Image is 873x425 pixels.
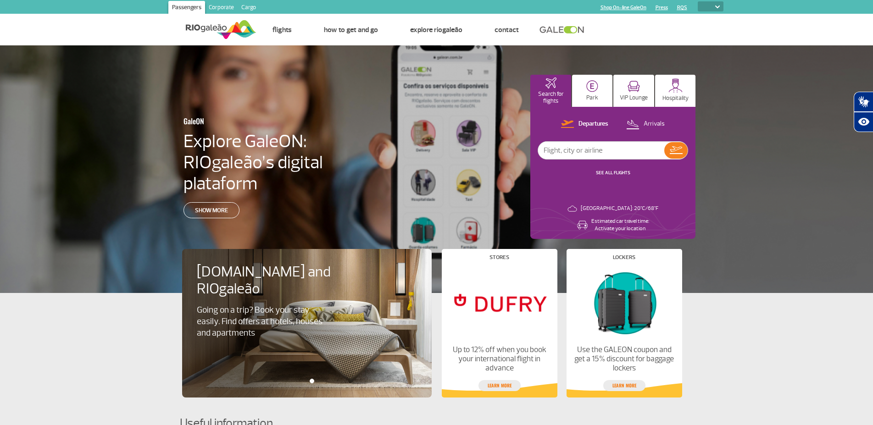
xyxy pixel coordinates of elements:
[601,5,646,11] a: Shop On-line GaleOn
[197,264,417,339] a: [DOMAIN_NAME] and RIOgaleãoGoing on a trip? Book your stay easily. Find offers at hotels, houses ...
[183,111,337,131] h3: GaleON
[677,5,687,11] a: RQS
[535,91,567,105] p: Search for flights
[449,267,549,338] img: Stores
[586,94,598,101] p: Park
[449,345,549,373] p: Up to 12% off when you book your international flight in advance
[662,95,689,102] p: Hospitality
[410,25,462,34] a: Explore RIOgaleão
[620,94,648,101] p: VIP Lounge
[197,304,327,339] p: Going on a trip? Book your stay easily. Find offers at hotels, houses and apartments
[655,75,696,107] button: Hospitality
[574,267,674,338] img: Lockers
[593,169,633,177] button: SEE ALL FLIGHTS
[183,131,382,194] h4: Explore GaleON: RIOgaleão’s digital plataform
[644,120,665,128] p: Arrivals
[591,218,649,232] p: Estimated car travel time: Activate your location
[574,345,674,373] p: Use the GALEON coupon and get a 15% discount for baggage lockers
[478,380,521,391] a: Learn more
[854,112,873,132] button: Abrir recursos assistivos.
[272,25,292,34] a: Flights
[668,78,683,93] img: hospitality.svg
[581,205,658,212] p: [GEOGRAPHIC_DATA]: 20°C/68°F
[854,92,873,112] button: Abrir tradutor de língua de sinais.
[586,80,598,92] img: carParkingHome.svg
[656,5,668,11] a: Press
[623,118,667,130] button: Arrivals
[238,1,260,16] a: Cargo
[854,92,873,132] div: Plugin de acessibilidade da Hand Talk.
[205,1,238,16] a: Corporate
[183,202,239,218] a: Show more
[324,25,378,34] a: How to get and go
[545,77,556,88] img: airplaneHomeActive.svg
[168,1,205,16] a: Passengers
[578,120,608,128] p: Departures
[495,25,519,34] a: Contact
[628,81,640,92] img: vipRoom.svg
[197,264,343,298] h4: [DOMAIN_NAME] and RIOgaleão
[596,170,630,176] a: SEE ALL FLIGHTS
[489,255,509,260] h4: Stores
[530,75,571,107] button: Search for flights
[613,75,654,107] button: VIP Lounge
[538,142,664,159] input: Flight, city or airline
[572,75,613,107] button: Park
[603,380,645,391] a: Learn more
[558,118,611,130] button: Departures
[613,255,635,260] h4: Lockers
